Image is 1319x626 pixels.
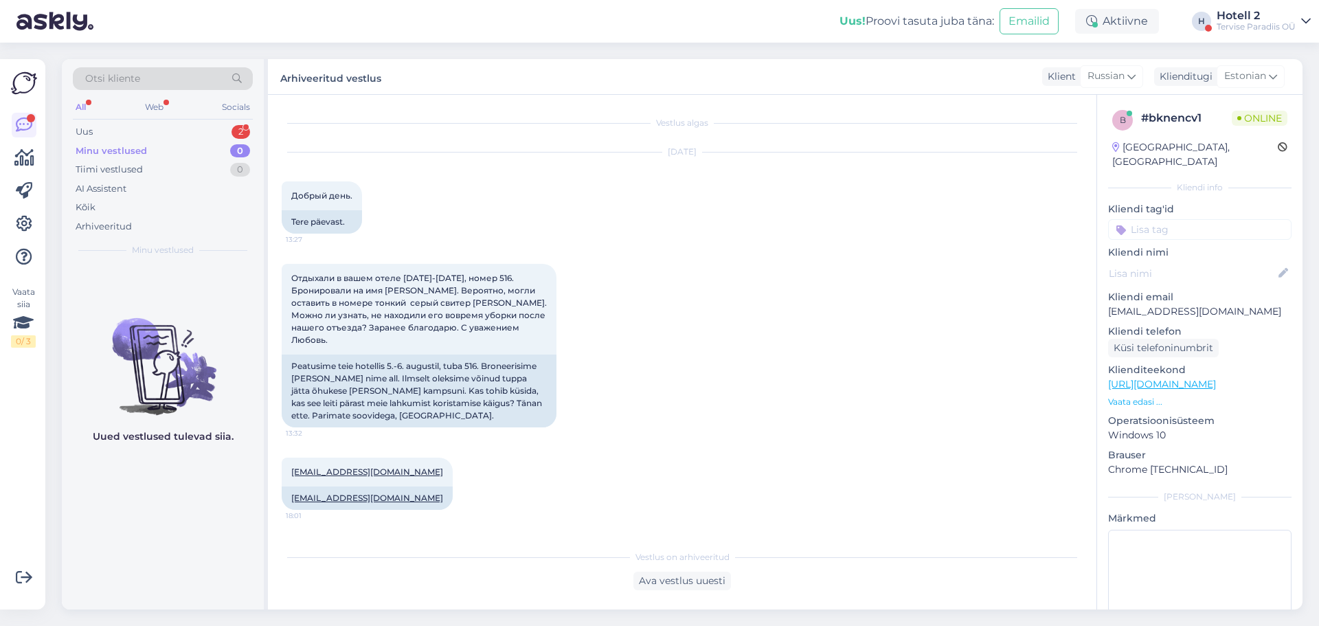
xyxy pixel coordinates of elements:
[1087,69,1125,84] span: Russian
[132,244,194,256] span: Minu vestlused
[291,190,352,201] span: Добрый день.
[1108,428,1292,443] p: Windows 10
[286,511,337,521] span: 18:01
[1108,304,1292,319] p: [EMAIL_ADDRESS][DOMAIN_NAME]
[1108,448,1292,462] p: Brauser
[93,429,234,444] p: Uued vestlused tulevad siia.
[11,70,37,96] img: Askly Logo
[1108,511,1292,526] p: Märkmed
[286,234,337,245] span: 13:27
[282,117,1083,129] div: Vestlus algas
[230,163,250,177] div: 0
[282,146,1083,158] div: [DATE]
[280,67,381,86] label: Arhiveeritud vestlus
[1224,69,1266,84] span: Estonian
[62,293,264,417] img: No chats
[76,144,147,158] div: Minu vestlused
[1120,115,1126,125] span: b
[286,428,337,438] span: 13:32
[633,572,731,590] div: Ava vestlus uuesti
[291,493,443,503] a: [EMAIL_ADDRESS][DOMAIN_NAME]
[76,182,126,196] div: AI Assistent
[1000,8,1059,34] button: Emailid
[1112,140,1278,169] div: [GEOGRAPHIC_DATA], [GEOGRAPHIC_DATA]
[76,220,132,234] div: Arhiveeritud
[1217,10,1311,32] a: Hotell 2Tervise Paradiis OÜ
[1108,363,1292,377] p: Klienditeekond
[635,551,730,563] span: Vestlus on arhiveeritud
[839,13,994,30] div: Proovi tasuta juba täna:
[1217,10,1296,21] div: Hotell 2
[1108,396,1292,408] p: Vaata edasi ...
[291,273,549,345] span: Отдыхали в вашем отеле [DATE]-[DATE], номер 516. Бронировали на имя [PERSON_NAME]. Вероятно, могл...
[1108,339,1219,357] div: Küsi telefoninumbrit
[282,355,556,427] div: Peatusime teie hotellis 5.-6. augustil, tuba 516. Broneerisime [PERSON_NAME] nime all. Ilmselt ol...
[1108,324,1292,339] p: Kliendi telefon
[230,144,250,158] div: 0
[219,98,253,116] div: Socials
[73,98,89,116] div: All
[1154,69,1213,84] div: Klienditugi
[1141,110,1232,126] div: # bknencv1
[1108,202,1292,216] p: Kliendi tag'id
[1109,266,1276,281] input: Lisa nimi
[76,125,93,139] div: Uus
[1108,378,1216,390] a: [URL][DOMAIN_NAME]
[1192,12,1211,31] div: H
[1042,69,1076,84] div: Klient
[1217,21,1296,32] div: Tervise Paradiis OÜ
[142,98,166,116] div: Web
[76,201,95,214] div: Kõik
[11,286,36,348] div: Vaata siia
[1108,462,1292,477] p: Chrome [TECHNICAL_ID]
[1232,111,1287,126] span: Online
[1108,290,1292,304] p: Kliendi email
[1108,491,1292,503] div: [PERSON_NAME]
[1108,181,1292,194] div: Kliendi info
[1075,9,1159,34] div: Aktiivne
[839,14,866,27] b: Uus!
[85,71,140,86] span: Otsi kliente
[11,335,36,348] div: 0 / 3
[1108,219,1292,240] input: Lisa tag
[76,163,143,177] div: Tiimi vestlused
[282,210,362,234] div: Tere päevast.
[232,125,250,139] div: 2
[291,467,443,477] a: [EMAIL_ADDRESS][DOMAIN_NAME]
[1108,245,1292,260] p: Kliendi nimi
[1108,414,1292,428] p: Operatsioonisüsteem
